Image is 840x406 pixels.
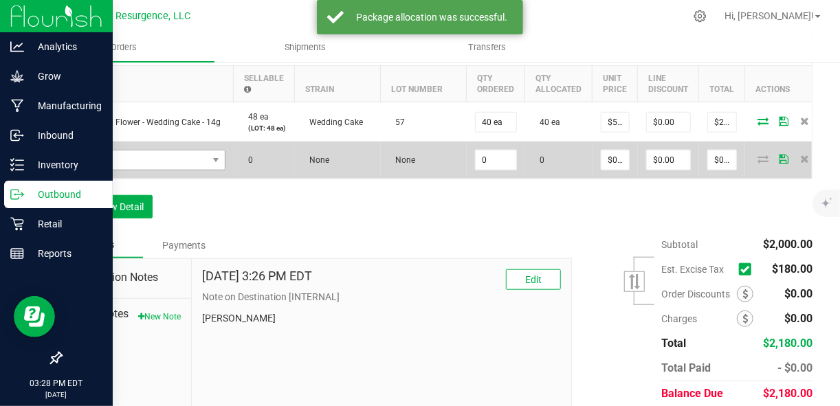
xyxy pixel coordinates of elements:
[389,117,406,127] span: 57
[295,66,381,102] th: Strain
[10,128,24,142] inline-svg: Inbound
[14,296,55,337] iframe: Resource center
[661,264,733,275] span: Est. Excise Tax
[10,158,24,172] inline-svg: Inventory
[745,66,828,102] th: Actions
[777,361,813,374] span: - $0.00
[10,217,24,231] inline-svg: Retail
[593,66,638,102] th: Unit Price
[24,127,107,144] p: Inbound
[351,10,513,24] div: Package allocation was successful.
[303,117,364,127] span: Wedding Cake
[533,117,561,127] span: 40 ea
[708,113,736,132] input: 0
[6,377,107,390] p: 03:28 PM EDT
[601,150,629,170] input: 0
[70,117,221,127] span: Packaged Flower - Wedding Cake - 14g
[647,150,690,170] input: 0
[70,150,225,170] span: NO DATA FOUND
[24,245,107,262] p: Reports
[772,262,813,275] span: $180.00
[784,287,813,300] span: $0.00
[506,269,561,290] button: Edit
[525,66,593,102] th: Qty Allocated
[661,239,698,250] span: Subtotal
[774,155,795,163] span: Save Order Detail
[138,311,181,323] button: New Note
[202,290,562,304] p: Note on Destination [INTERNAL]
[638,66,699,102] th: Line Discount
[24,98,107,114] p: Manufacturing
[24,157,107,173] p: Inventory
[71,269,181,286] span: Destination Notes
[661,387,723,400] span: Balance Due
[774,117,795,125] span: Save Order Detail
[795,155,815,163] span: Delete Order Detail
[24,68,107,84] p: Grow
[214,33,396,62] a: Shipments
[62,66,234,102] th: Item
[24,186,107,203] p: Outbound
[71,306,181,322] span: Order Notes
[763,238,813,251] span: $2,000.00
[10,40,24,54] inline-svg: Analytics
[601,113,629,132] input: 0
[24,216,107,232] p: Retail
[661,361,711,374] span: Total Paid
[10,99,24,113] inline-svg: Manufacturing
[739,260,758,279] span: Calculate excise tax
[476,113,516,132] input: 0
[647,113,690,132] input: 0
[763,387,813,400] span: $2,180.00
[661,313,737,324] span: Charges
[10,188,24,201] inline-svg: Outbound
[202,269,312,283] h4: [DATE] 3:26 PM EDT
[242,123,287,133] p: (LOT: 48 ea)
[234,66,295,102] th: Sellable
[143,233,225,258] div: Payments
[389,155,416,165] span: None
[202,311,562,326] p: [PERSON_NAME]
[10,69,24,83] inline-svg: Grow
[6,390,107,400] p: [DATE]
[661,337,686,350] span: Total
[10,247,24,260] inline-svg: Reports
[525,274,542,285] span: Edit
[708,150,736,170] input: 0
[303,155,330,165] span: None
[763,337,813,350] span: $2,180.00
[24,38,107,55] p: Analytics
[242,112,269,122] span: 48 ea
[90,10,191,22] span: Rural Resurgence, LLC
[476,150,516,170] input: 0
[725,10,814,21] span: Hi, [PERSON_NAME]!
[692,10,709,23] div: Manage settings
[699,66,745,102] th: Total
[795,117,815,125] span: Delete Order Detail
[661,289,737,300] span: Order Discounts
[33,33,214,62] a: Orders
[784,312,813,325] span: $0.00
[266,41,344,54] span: Shipments
[92,41,155,54] span: Orders
[242,155,254,165] span: 0
[533,155,545,165] span: 0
